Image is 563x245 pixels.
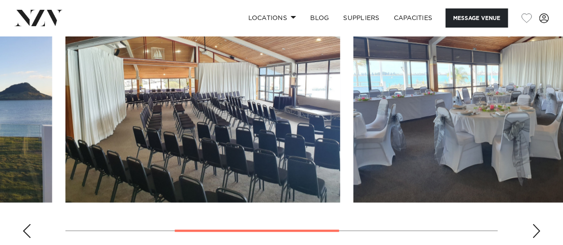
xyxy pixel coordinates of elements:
[65,1,340,202] swiper-slide: 2 / 4
[14,10,63,26] img: nzv-logo.png
[336,8,386,28] a: SUPPLIERS
[387,8,440,28] a: Capacities
[303,8,336,28] a: BLOG
[241,8,303,28] a: Locations
[446,8,508,28] button: Message Venue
